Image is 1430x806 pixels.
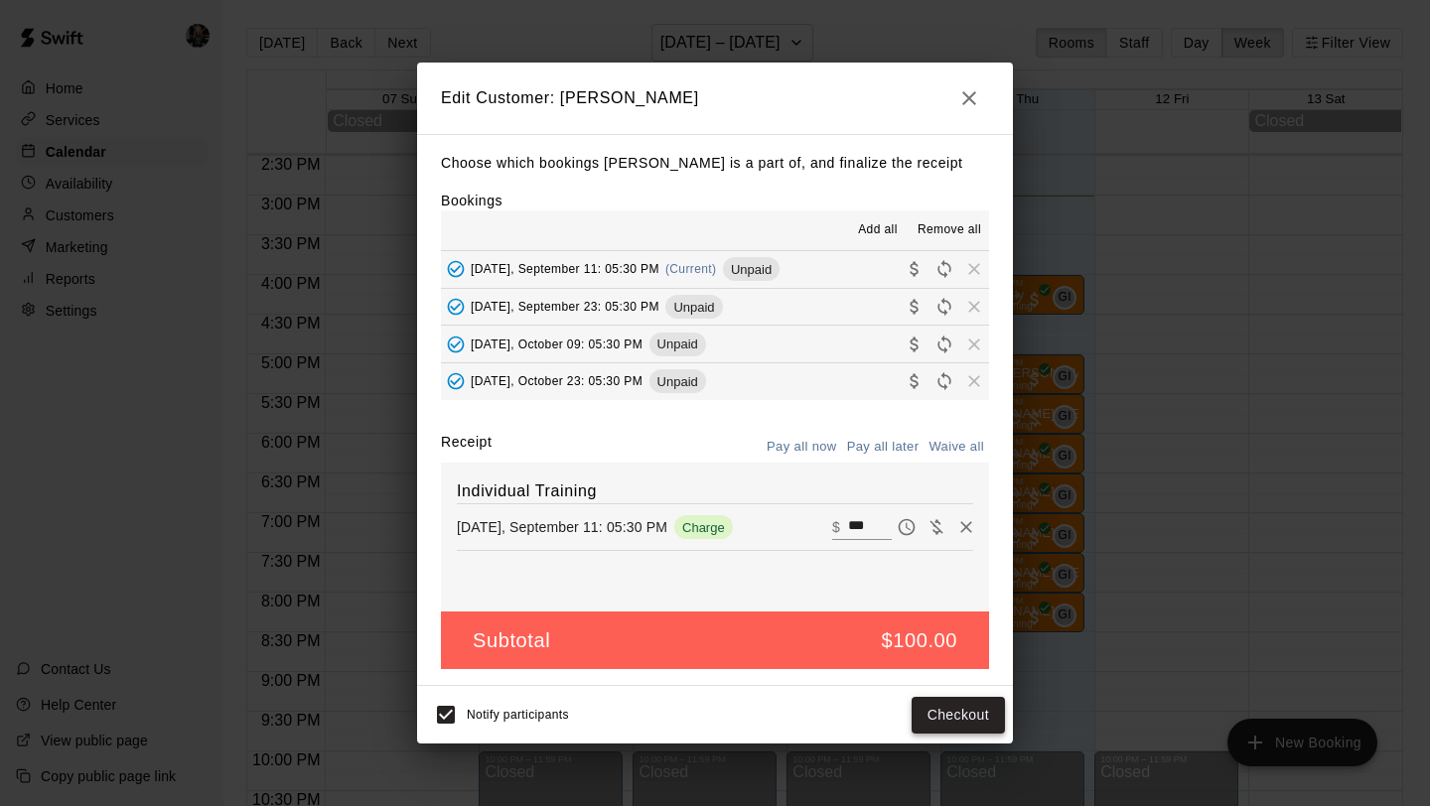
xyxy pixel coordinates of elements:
[959,299,989,314] span: Remove
[900,336,929,350] span: Collect payment
[922,518,951,535] span: Waive payment
[441,326,989,362] button: Added - Collect Payment[DATE], October 09: 05:30 PMUnpaidCollect paymentRescheduleRemove
[846,214,910,246] button: Add all
[951,512,981,542] button: Remove
[471,262,659,276] span: [DATE], September 11: 05:30 PM
[471,336,643,350] span: [DATE], October 09: 05:30 PM
[471,374,643,388] span: [DATE], October 23: 05:30 PM
[900,373,929,388] span: Collect payment
[910,214,989,246] button: Remove all
[441,193,502,208] label: Bookings
[649,336,706,351] span: Unpaid
[924,432,989,463] button: Waive all
[900,299,929,314] span: Collect payment
[918,220,981,240] span: Remove all
[441,251,989,288] button: Added - Collect Payment[DATE], September 11: 05:30 PM(Current)UnpaidCollect paymentRescheduleRemove
[471,300,659,314] span: [DATE], September 23: 05:30 PM
[649,374,706,389] span: Unpaid
[441,292,471,322] button: Added - Collect Payment
[441,432,492,463] label: Receipt
[441,363,989,400] button: Added - Collect Payment[DATE], October 23: 05:30 PMUnpaidCollect paymentRescheduleRemove
[457,517,667,537] p: [DATE], September 11: 05:30 PM
[959,336,989,350] span: Remove
[665,262,717,276] span: (Current)
[959,373,989,388] span: Remove
[441,330,471,359] button: Added - Collect Payment
[441,289,989,326] button: Added - Collect Payment[DATE], September 23: 05:30 PMUnpaidCollect paymentRescheduleRemove
[665,300,722,315] span: Unpaid
[929,336,959,350] span: Reschedule
[929,373,959,388] span: Reschedule
[441,151,989,176] p: Choose which bookings [PERSON_NAME] is a part of, and finalize the receipt
[892,518,922,535] span: Pay later
[417,63,1013,134] h2: Edit Customer: [PERSON_NAME]
[441,254,471,284] button: Added - Collect Payment
[959,261,989,276] span: Remove
[467,709,569,723] span: Notify participants
[900,261,929,276] span: Collect payment
[441,366,471,396] button: Added - Collect Payment
[858,220,898,240] span: Add all
[832,517,840,537] p: $
[723,262,780,277] span: Unpaid
[842,432,925,463] button: Pay all later
[912,697,1005,734] button: Checkout
[882,627,958,654] h5: $100.00
[762,432,842,463] button: Pay all now
[473,627,550,654] h5: Subtotal
[674,520,733,535] span: Charge
[929,261,959,276] span: Reschedule
[457,478,973,504] h6: Individual Training
[929,299,959,314] span: Reschedule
